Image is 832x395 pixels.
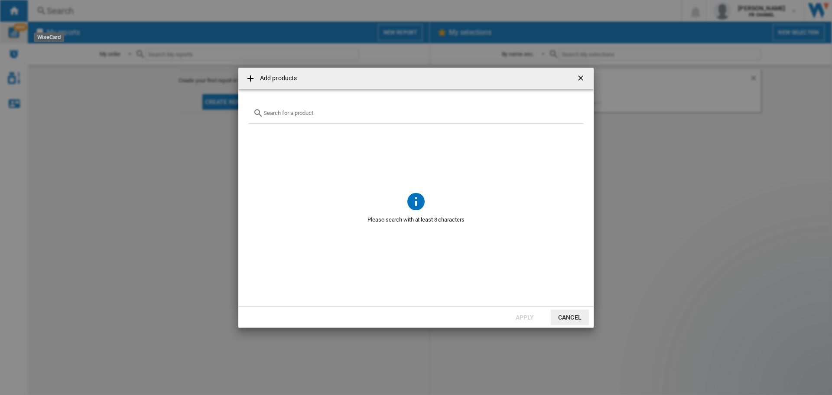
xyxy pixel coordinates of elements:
[263,110,579,116] input: Search for a product
[551,310,589,325] button: Cancel
[249,212,583,228] span: Please search with at least 3 characters
[573,70,590,87] button: getI18NText('BUTTONS.CLOSE_DIALOG')
[256,74,297,83] h4: Add products
[506,310,544,325] button: Apply
[576,74,587,84] ng-md-icon: getI18NText('BUTTONS.CLOSE_DIALOG')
